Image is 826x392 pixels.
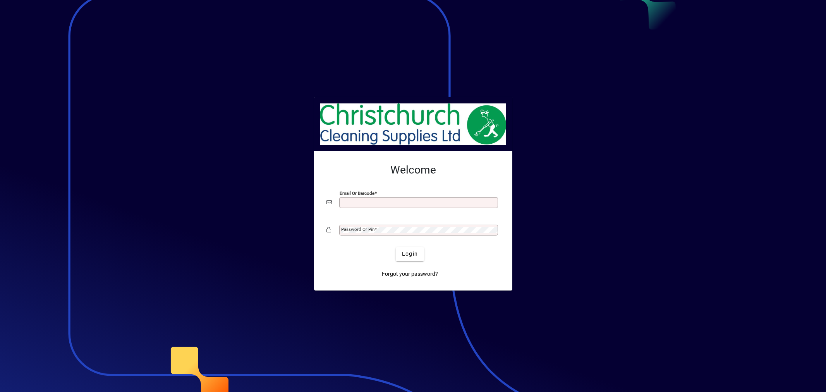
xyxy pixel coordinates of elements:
h2: Welcome [326,163,500,177]
span: Login [402,250,418,258]
mat-label: Password or Pin [341,227,374,232]
span: Forgot your password? [382,270,438,278]
a: Forgot your password? [379,267,441,281]
mat-label: Email or Barcode [340,190,374,196]
button: Login [396,247,424,261]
